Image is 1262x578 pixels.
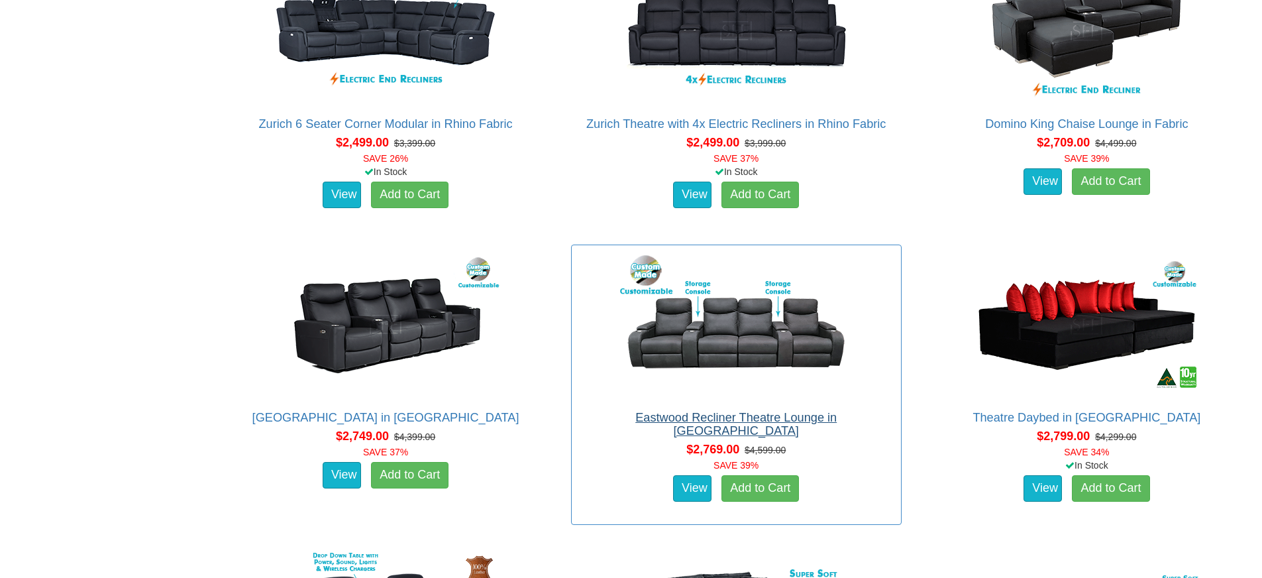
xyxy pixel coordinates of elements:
font: SAVE 37% [713,153,759,164]
a: Add to Cart [371,462,448,489]
a: Add to Cart [1072,475,1149,502]
a: Add to Cart [371,182,448,208]
del: $4,499.00 [1095,138,1136,148]
a: View [673,182,711,208]
del: $4,399.00 [394,432,435,442]
a: View [323,182,361,208]
span: $2,709.00 [1037,136,1090,149]
a: Zurich Theatre with 4x Electric Recliners in Rhino Fabric [586,117,886,131]
img: Eastwood Recliner Theatre Lounge in Fabric [617,252,855,398]
img: Theatre Daybed in Fabric [967,252,1206,398]
a: View [673,475,711,502]
font: SAVE 39% [1064,153,1109,164]
span: $2,499.00 [686,136,739,149]
font: SAVE 34% [1064,447,1109,457]
del: $4,299.00 [1095,432,1136,442]
a: Add to Cart [721,182,799,208]
font: SAVE 37% [363,447,408,457]
del: $3,999.00 [745,138,786,148]
div: In Stock [919,459,1255,472]
del: $4,599.00 [745,445,786,455]
span: $2,769.00 [686,443,739,456]
span: $2,499.00 [336,136,389,149]
div: In Stock [217,165,553,178]
a: View [1024,475,1062,502]
font: SAVE 39% [713,460,759,471]
a: View [1024,168,1062,195]
a: Zurich 6 Seater Corner Modular in Rhino Fabric [259,117,513,131]
del: $3,399.00 [394,138,435,148]
a: Domino King Chaise Lounge in Fabric [985,117,1188,131]
a: View [323,462,361,489]
span: $2,749.00 [336,430,389,443]
a: Add to Cart [721,475,799,502]
div: In Stock [568,165,904,178]
span: $2,799.00 [1037,430,1090,443]
a: [GEOGRAPHIC_DATA] in [GEOGRAPHIC_DATA] [252,411,519,424]
a: Eastwood Recliner Theatre Lounge in [GEOGRAPHIC_DATA] [635,411,837,437]
a: Theatre Daybed in [GEOGRAPHIC_DATA] [973,411,1200,424]
img: Bond Theatre Lounge in Fabric [266,252,505,398]
a: Add to Cart [1072,168,1149,195]
font: SAVE 26% [363,153,408,164]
